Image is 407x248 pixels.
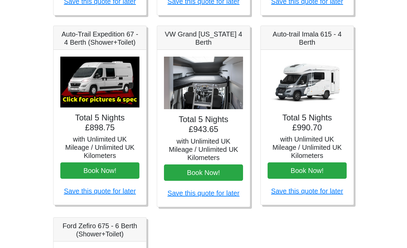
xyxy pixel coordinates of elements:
[268,30,347,47] h5: Auto-trail Imala 615 - 4 Berth
[268,163,347,179] button: Book Now!
[64,188,136,195] a: Save this quote for later
[164,115,243,135] h4: Total 5 Nights £943.65
[60,222,139,238] h5: Ford Zefiro 675 - 6 Berth (Shower+Toilet)
[167,190,239,197] a: Save this quote for later
[164,57,243,110] img: VW Grand California 4 Berth
[268,135,347,160] h5: with Unlimited UK Mileage / Unlimited UK Kilometers
[164,137,243,162] h5: with Unlimited UK Mileage / Unlimited UK Kilometers
[268,113,347,133] h4: Total 5 Nights £990.70
[271,188,343,195] a: Save this quote for later
[164,165,243,181] button: Book Now!
[268,57,347,108] img: Auto-trail Imala 615 - 4 Berth
[60,113,139,133] h4: Total 5 Nights £898.75
[60,163,139,179] button: Book Now!
[60,57,139,108] img: Auto-Trail Expedition 67 - 4 Berth (Shower+Toilet)
[60,30,139,47] h5: Auto-Trail Expedition 67 - 4 Berth (Shower+Toilet)
[60,135,139,160] h5: with Unlimited UK Mileage / Unlimited UK Kilometers
[164,30,243,47] h5: VW Grand [US_STATE] 4 Berth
